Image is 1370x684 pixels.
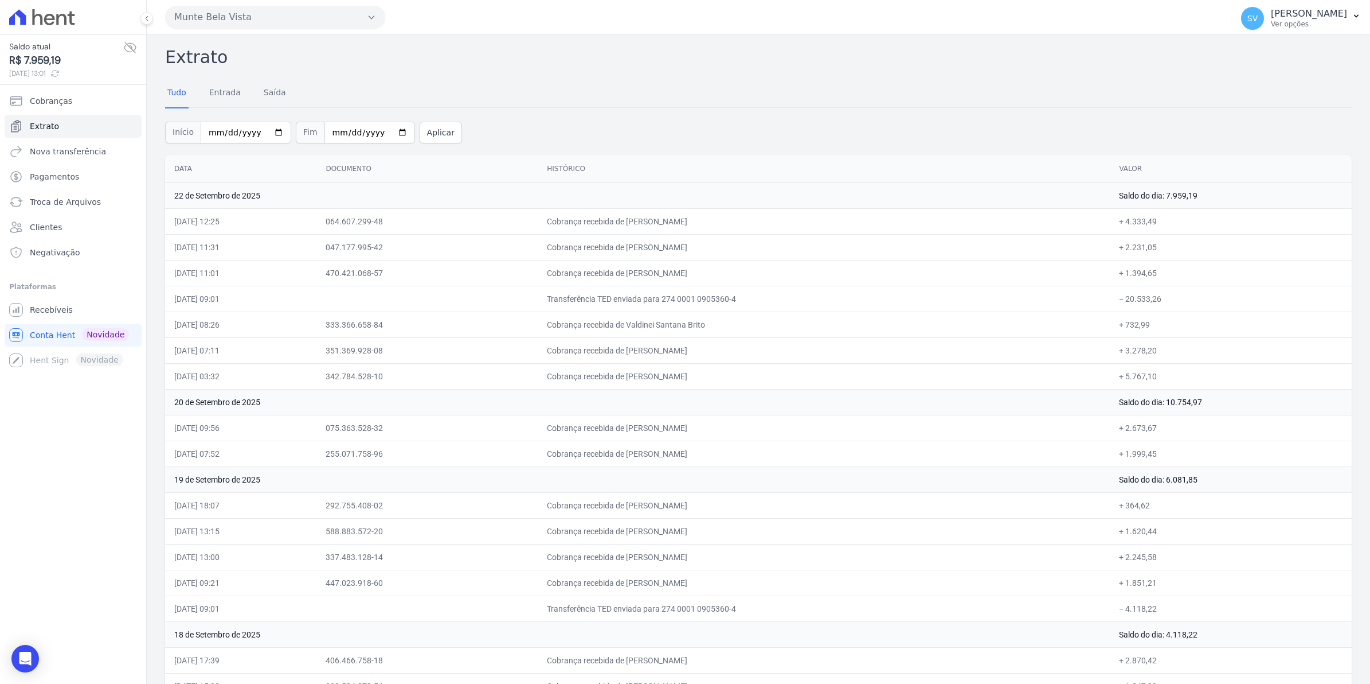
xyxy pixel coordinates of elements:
a: Clientes [5,216,142,239]
div: Plataformas [9,280,137,294]
td: [DATE] 09:01 [165,596,316,621]
td: [DATE] 09:21 [165,570,316,596]
td: Saldo do dia: 10.754,97 [1110,389,1352,415]
td: [DATE] 09:01 [165,286,316,312]
nav: Sidebar [9,90,137,372]
span: Negativação [30,247,80,258]
td: [DATE] 17:39 [165,647,316,673]
td: Cobrança recebida de [PERSON_NAME] [538,337,1110,363]
td: 064.607.299-48 [316,208,538,234]
td: + 5.767,10 [1110,363,1352,389]
td: [DATE] 11:01 [165,260,316,286]
td: 255.071.758-96 [316,441,538,467]
td: + 1.851,21 [1110,570,1352,596]
td: [DATE] 12:25 [165,208,316,234]
td: Cobrança recebida de [PERSON_NAME] [538,363,1110,389]
button: SV [PERSON_NAME] Ver opções [1232,2,1370,34]
td: 075.363.528-32 [316,415,538,441]
td: [DATE] 13:00 [165,544,316,570]
td: Cobrança recebida de [PERSON_NAME] [538,234,1110,260]
td: [DATE] 18:07 [165,492,316,518]
td: 470.421.068-57 [316,260,538,286]
td: [DATE] 13:15 [165,518,316,544]
button: Aplicar [420,122,462,143]
td: Cobrança recebida de [PERSON_NAME] [538,492,1110,518]
td: Cobrança recebida de [PERSON_NAME] [538,415,1110,441]
td: + 732,99 [1110,312,1352,337]
th: Valor [1110,155,1352,183]
span: Clientes [30,221,62,233]
td: Transferência TED enviada para 274 0001 0905360-4 [538,286,1110,312]
a: Conta Hent Novidade [5,324,142,347]
span: Nova transferência [30,146,106,157]
span: Novidade [82,328,129,341]
td: − 4.118,22 [1110,596,1352,621]
span: Troca de Arquivos [30,196,101,208]
p: [PERSON_NAME] [1271,8,1347,20]
td: [DATE] 09:56 [165,415,316,441]
td: Cobrança recebida de [PERSON_NAME] [538,441,1110,467]
a: Nova transferência [5,140,142,163]
span: Recebíveis [30,304,73,316]
span: Extrato [30,121,59,132]
span: SV [1247,14,1258,22]
td: Saldo do dia: 7.959,19 [1110,182,1352,208]
span: Saldo atual [9,41,123,53]
td: + 364,62 [1110,492,1352,518]
td: 447.023.918-60 [316,570,538,596]
td: 351.369.928-08 [316,337,538,363]
td: − 20.533,26 [1110,286,1352,312]
td: + 4.333,49 [1110,208,1352,234]
td: 406.466.758-18 [316,647,538,673]
td: + 3.278,20 [1110,337,1352,363]
td: Saldo do dia: 4.118,22 [1110,621,1352,647]
td: [DATE] 08:26 [165,312,316,337]
a: Recebíveis [5,298,142,321]
td: + 2.673,67 [1110,415,1352,441]
td: Transferência TED enviada para 274 0001 0905360-4 [538,596,1110,621]
td: + 1.999,45 [1110,441,1352,467]
td: Cobrança recebida de [PERSON_NAME] [538,208,1110,234]
td: 18 de Setembro de 2025 [165,621,1110,647]
td: 292.755.408-02 [316,492,538,518]
span: R$ 7.959,19 [9,53,123,68]
a: Negativação [5,241,142,264]
th: Documento [316,155,538,183]
td: Cobrança recebida de [PERSON_NAME] [538,570,1110,596]
td: 337.483.128-14 [316,544,538,570]
button: Munte Bela Vista [165,6,385,29]
td: Cobrança recebida de [PERSON_NAME] [538,647,1110,673]
td: + 1.620,44 [1110,518,1352,544]
td: Saldo do dia: 6.081,85 [1110,467,1352,492]
span: Fim [296,122,324,143]
span: Conta Hent [30,329,75,341]
a: Tudo [165,79,189,108]
td: 22 de Setembro de 2025 [165,182,1110,208]
a: Troca de Arquivos [5,191,142,213]
td: [DATE] 11:31 [165,234,316,260]
p: Ver opções [1271,20,1347,29]
a: Pagamentos [5,165,142,188]
td: 19 de Setembro de 2025 [165,467,1110,492]
td: 588.883.572-20 [316,518,538,544]
td: [DATE] 07:52 [165,441,316,467]
td: 333.366.658-84 [316,312,538,337]
td: [DATE] 07:11 [165,337,316,363]
a: Extrato [5,115,142,138]
td: 047.177.995-42 [316,234,538,260]
span: Pagamentos [30,171,79,182]
span: [DATE] 13:01 [9,68,123,79]
div: Open Intercom Messenger [11,645,39,673]
th: Histórico [538,155,1110,183]
td: + 2.231,05 [1110,234,1352,260]
td: 20 de Setembro de 2025 [165,389,1110,415]
span: Início [165,122,201,143]
a: Saída [261,79,288,108]
td: Cobrança recebida de [PERSON_NAME] [538,260,1110,286]
td: Cobrança recebida de [PERSON_NAME] [538,544,1110,570]
td: + 2.245,58 [1110,544,1352,570]
span: Cobranças [30,95,72,107]
td: Cobrança recebida de [PERSON_NAME] [538,518,1110,544]
td: + 1.394,65 [1110,260,1352,286]
td: Cobrança recebida de Valdinei Santana Brito [538,312,1110,337]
